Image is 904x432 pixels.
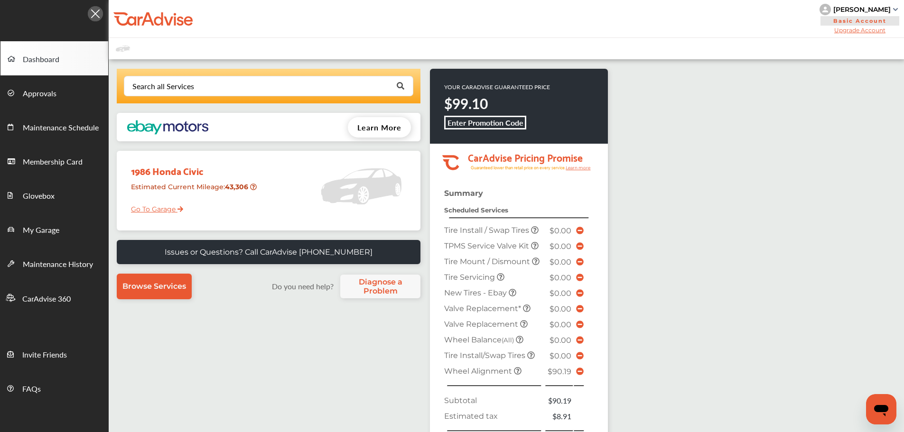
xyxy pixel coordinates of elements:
a: Maintenance Schedule [0,110,108,144]
strong: $99.10 [444,93,488,113]
span: $0.00 [550,257,571,267]
td: $8.91 [544,408,574,424]
span: Learn More [357,122,401,133]
span: Wheel Balance [444,335,516,344]
img: sCxJUJ+qAmfqhQGDUl18vwLg4ZYJ6CxN7XmbOMBAAAAAElFTkSuQmCC [893,8,898,11]
span: Upgrade Account [820,27,900,34]
span: Dashboard [23,54,59,66]
a: Browse Services [117,274,192,299]
a: Approvals [0,75,108,110]
span: $0.00 [550,351,571,360]
img: placeholder_car.5a1ece94.svg [321,156,401,217]
span: New Tires - Ebay [444,288,509,297]
iframe: Button to launch messaging window [866,394,896,424]
p: Issues or Questions? Call CarAdvise [PHONE_NUMBER] [165,248,373,257]
span: Approvals [23,88,56,100]
a: Go To Garage [124,198,183,216]
div: Search all Services [132,83,194,90]
span: FAQs [22,383,41,395]
img: knH8PDtVvWoAbQRylUukY18CTiRevjo20fAtgn5MLBQj4uumYvk2MzTtcAIzfGAtb1XOLVMAvhLuqoNAbL4reqehy0jehNKdM... [820,4,831,15]
img: Icon.5fd9dcc7.svg [88,6,103,21]
a: Maintenance History [0,246,108,280]
a: My Garage [0,212,108,246]
a: Issues or Questions? Call CarAdvise [PHONE_NUMBER] [117,240,420,264]
span: My Garage [23,224,59,237]
span: Maintenance History [23,258,93,271]
span: Invite Friends [22,349,67,361]
span: Tire Install/Swap Tires [444,351,527,360]
span: Tire Install / Swap Tires [444,226,531,235]
span: $0.00 [550,336,571,345]
span: $0.00 [550,273,571,282]
p: YOUR CARADVISE GUARANTEED PRICE [444,83,550,91]
span: Glovebox [23,190,55,202]
span: Tire Servicing [444,273,497,282]
span: Wheel Alignment [444,367,514,376]
img: placeholder_car.fcab19be.svg [116,43,130,55]
span: $90.19 [548,367,571,376]
tspan: Guaranteed lower than retail price on every service. [471,165,566,171]
span: Tire Mount / Dismount [444,257,532,266]
div: 1986 Honda Civic [124,156,263,179]
td: Subtotal [442,393,544,408]
span: $0.00 [550,304,571,313]
b: Enter Promotion Code [447,117,523,128]
span: $0.00 [550,289,571,298]
span: Basic Account [820,16,899,26]
a: Dashboard [0,41,108,75]
span: Maintenance Schedule [23,122,99,134]
strong: Scheduled Services [444,206,508,214]
span: Diagnose a Problem [345,277,416,295]
span: Membership Card [23,156,83,168]
a: Diagnose a Problem [340,275,420,298]
div: Estimated Current Mileage : [124,179,263,203]
span: CarAdvise 360 [22,293,71,305]
a: Glovebox [0,178,108,212]
span: TPMS Service Valve Kit [444,241,531,250]
td: $90.19 [544,393,574,408]
span: Browse Services [122,282,186,291]
span: $0.00 [550,242,571,251]
span: Valve Replacement [444,320,520,329]
div: [PERSON_NAME] [833,5,891,14]
td: Estimated tax [442,408,544,424]
span: Valve Replacement* [444,304,523,313]
label: Do you need help? [267,281,338,292]
span: $0.00 [550,320,571,329]
small: (All) [502,336,514,344]
strong: Summary [444,189,483,198]
a: Membership Card [0,144,108,178]
strong: 43,306 [225,183,250,191]
tspan: Learn more [566,165,591,170]
span: $0.00 [550,226,571,235]
tspan: CarAdvise Pricing Promise [468,148,583,165]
